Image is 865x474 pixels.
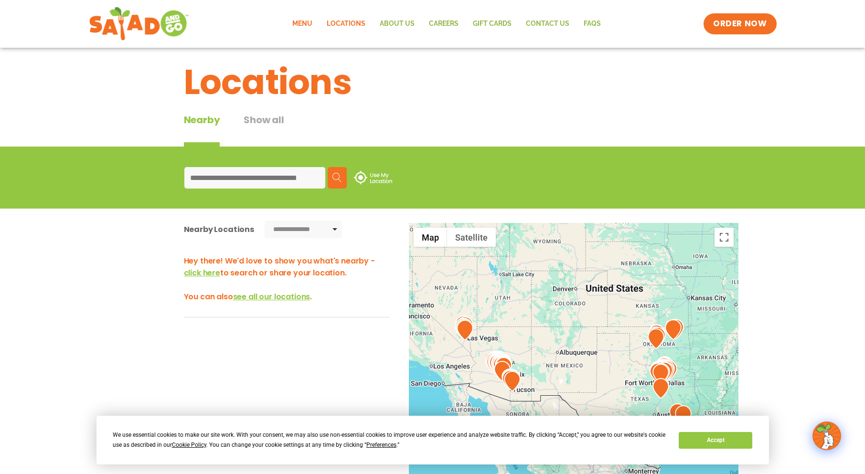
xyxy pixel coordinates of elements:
[422,13,466,35] a: Careers
[184,255,389,303] h3: Hey there! We'd love to show you what's nearby - to search or share your location. You can also .
[113,430,667,450] div: We use essential cookies to make our site work. With your consent, we may also use non-essential ...
[713,18,767,30] span: ORDER NOW
[414,228,447,247] button: Show street map
[447,228,496,247] button: Show satellite imagery
[233,291,310,302] span: see all our locations
[715,228,734,247] button: Toggle fullscreen view
[320,13,373,35] a: Locations
[184,113,308,147] div: Tabbed content
[366,442,396,448] span: Preferences
[813,422,840,449] img: wpChatIcon
[285,13,608,35] nav: Menu
[96,416,769,464] div: Cookie Consent Prompt
[184,56,682,108] h1: Locations
[354,171,392,184] img: use-location.svg
[466,13,519,35] a: GIFT CARDS
[332,173,342,182] img: search.svg
[373,13,422,35] a: About Us
[285,13,320,35] a: Menu
[679,432,752,449] button: Accept
[184,223,254,235] div: Nearby Locations
[704,13,776,34] a: ORDER NOW
[244,113,284,147] button: Show all
[89,5,190,43] img: new-SAG-logo-768×292
[519,13,577,35] a: Contact Us
[184,267,220,278] span: click here
[172,442,206,448] span: Cookie Policy
[184,113,220,147] div: Nearby
[577,13,608,35] a: FAQs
